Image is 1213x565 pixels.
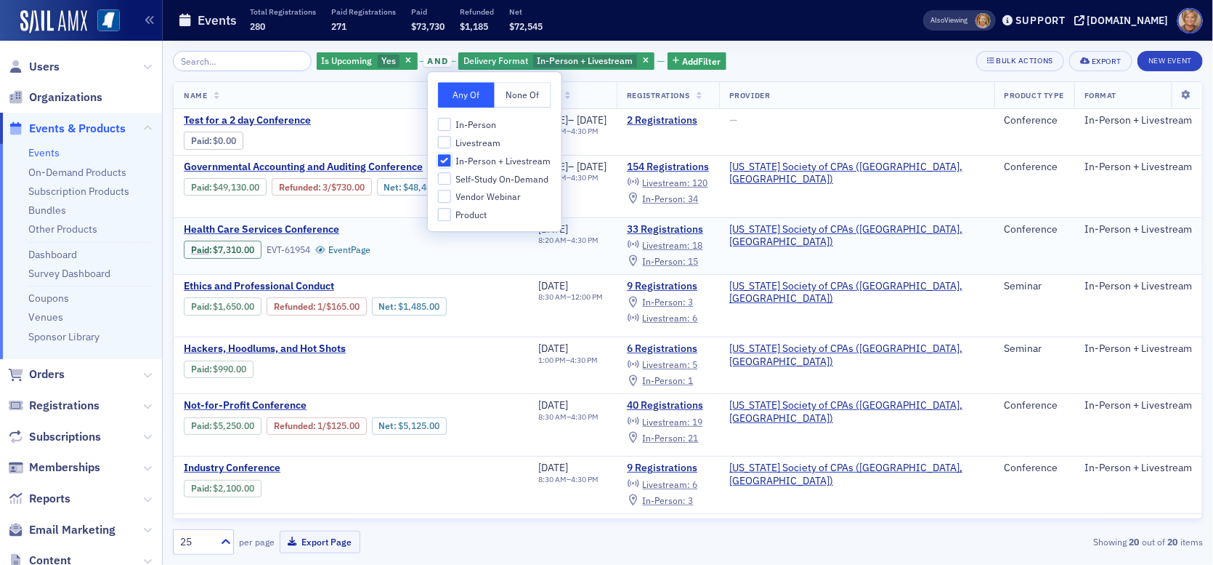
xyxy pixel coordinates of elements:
span: Net : [378,301,398,312]
input: Self-Study On-Demand [438,172,451,185]
span: $5,250.00 [214,420,255,431]
span: [DATE] [539,342,569,355]
span: — [729,113,737,127]
span: Subscriptions [29,429,101,445]
a: In-Person: 3 [627,494,693,506]
a: [US_STATE] Society of CPAs ([GEOGRAPHIC_DATA], [GEOGRAPHIC_DATA]) [729,399,984,425]
input: Livestream [438,136,451,149]
span: In-Person [455,119,496,131]
span: Reports [29,491,70,507]
div: In-Person + Livestream [1084,114,1192,127]
span: 18 [693,239,703,251]
span: In-Person : [643,296,686,308]
a: 154 Registrations [627,161,709,174]
a: Governmental Accounting and Auditing Conference [184,161,519,174]
div: EVT-61954 [267,244,310,255]
span: Users [29,59,60,75]
span: In-Person : [643,494,686,506]
div: Conference [1005,114,1064,127]
a: Events & Products [8,121,126,137]
span: : [274,420,317,431]
span: $0.00 [214,135,237,146]
div: Refunded: 171 - $4913000 [272,178,371,196]
button: AddFilter [668,52,727,71]
time: 4:30 PM [572,235,599,245]
div: – [539,236,599,245]
div: Paid: 45 - $525000 [184,417,261,435]
span: 120 [693,177,708,188]
span: Viewing [931,15,968,25]
a: Refunded [279,182,318,193]
span: 271 [331,20,346,32]
a: [US_STATE] Society of CPAs ([GEOGRAPHIC_DATA], [GEOGRAPHIC_DATA]) [729,161,984,186]
a: 9 Registrations [627,280,709,293]
span: Mississippi Society of CPAs (Ridgeland, MS) [729,462,984,487]
a: Subscriptions [8,429,101,445]
span: 280 [250,20,265,32]
span: [DATE] [539,461,569,474]
a: Refunded [274,420,313,431]
div: Conference [1005,223,1064,236]
a: Bundles [28,204,66,217]
span: Test for a 2 day Conference [184,114,428,127]
div: Seminar [1005,342,1064,356]
a: Livestream: 18 [627,239,702,251]
time: 4:30 PM [572,474,599,484]
span: $990.00 [214,364,247,374]
a: SailAMX [20,10,87,33]
a: 6 Registrations [627,342,709,356]
span: Is Upcoming [322,55,373,66]
div: Paid: 171 - $4913000 [184,178,267,196]
div: Paid: 36 - $731000 [184,241,261,258]
div: – [539,412,599,422]
div: – [539,173,607,183]
span: $7,310.00 [214,244,255,255]
button: Any Of [438,82,495,108]
div: – [539,475,599,484]
span: Not-for-Profit Conference [184,399,428,412]
span: Memberships [29,460,100,476]
span: Events & Products [29,121,126,137]
img: SailAMX [97,9,120,32]
div: Paid: 10 - $165000 [184,297,261,315]
span: Profile [1177,8,1203,33]
div: Bulk Actions [997,57,1053,65]
span: Organizations [29,89,102,105]
span: Ellen Vaughn [975,13,991,28]
div: Also [931,15,945,25]
span: Vendor Webinar [455,191,521,204]
span: 3 [689,296,694,308]
a: 9 Registrations [627,462,709,475]
a: Paid [191,182,209,193]
div: In-Person + Livestream [1084,223,1192,236]
div: – [539,114,607,127]
span: Product [455,209,487,221]
a: Sponsor Library [28,330,100,343]
a: Not-for-Profit Conference [184,399,519,412]
a: In-Person: 21 [627,432,698,444]
div: Conference [1005,399,1064,412]
div: – [539,127,607,136]
strong: 20 [1127,535,1142,548]
p: Net [509,7,543,17]
span: Hackers, Hoodlums, and Hot Shots [184,342,428,356]
span: In-Person : [643,432,686,444]
a: In-Person: 15 [627,255,698,267]
span: : [191,364,214,374]
span: Net : [378,420,398,431]
time: 12:00 PM [572,292,604,302]
input: Product [438,208,451,221]
div: – [539,161,607,174]
time: 1:00 PM [539,355,567,365]
span: [DATE] [577,113,606,127]
a: Users [8,59,60,75]
a: 2 Registrations [627,114,709,127]
span: Name [184,90,207,100]
p: Refunded [460,7,494,17]
span: $5,125.00 [398,420,439,431]
span: Health Care Services Conference [184,223,428,236]
a: In-Person: 3 [627,297,693,308]
div: 25 [180,534,212,550]
span: : [191,301,214,312]
a: New Event [1137,53,1203,66]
